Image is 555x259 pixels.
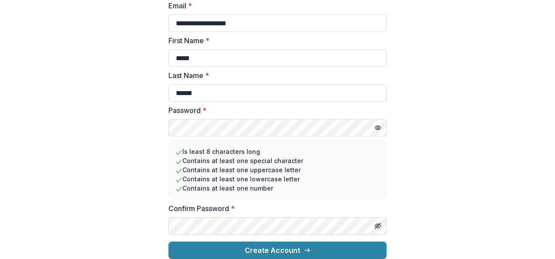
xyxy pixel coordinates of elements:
li: Is least 8 characters long [175,147,380,156]
label: Password [168,105,381,116]
button: Toggle password visibility [371,121,385,135]
button: Create Account [168,242,387,259]
button: Toggle password visibility [371,219,385,233]
li: Contains at least one number [175,184,380,193]
label: Last Name [168,70,381,81]
li: Contains at least one uppercase letter [175,165,380,174]
label: Email [168,0,381,11]
li: Contains at least one special character [175,156,380,165]
li: Contains at least one lowercase letter [175,174,380,184]
label: First Name [168,35,381,46]
label: Confirm Password [168,203,381,214]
